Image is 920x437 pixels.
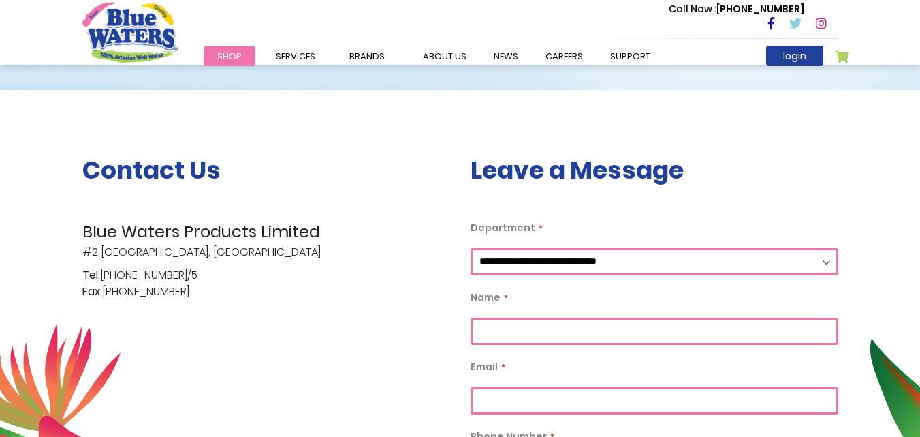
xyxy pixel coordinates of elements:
span: Fax: [82,284,102,300]
a: News [480,46,532,66]
span: Name [471,290,501,304]
span: Services [276,50,315,63]
span: Tel: [82,267,100,284]
a: about us [409,46,480,66]
a: store logo [82,2,178,62]
span: Shop [217,50,242,63]
span: Blue Waters Products Limited [82,220,450,244]
p: [PHONE_NUMBER]/5 [PHONE_NUMBER] [82,267,450,300]
span: Email [471,360,498,374]
h3: Contact Us [82,155,450,185]
p: [PHONE_NUMBER] [669,2,804,16]
a: careers [532,46,597,66]
p: #2 [GEOGRAPHIC_DATA], [GEOGRAPHIC_DATA] [82,220,450,260]
a: support [597,46,664,66]
span: Call Now : [669,2,716,16]
h3: Leave a Message [471,155,838,185]
a: login [766,46,823,66]
span: Department [471,221,535,235]
span: Brands [349,50,385,63]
